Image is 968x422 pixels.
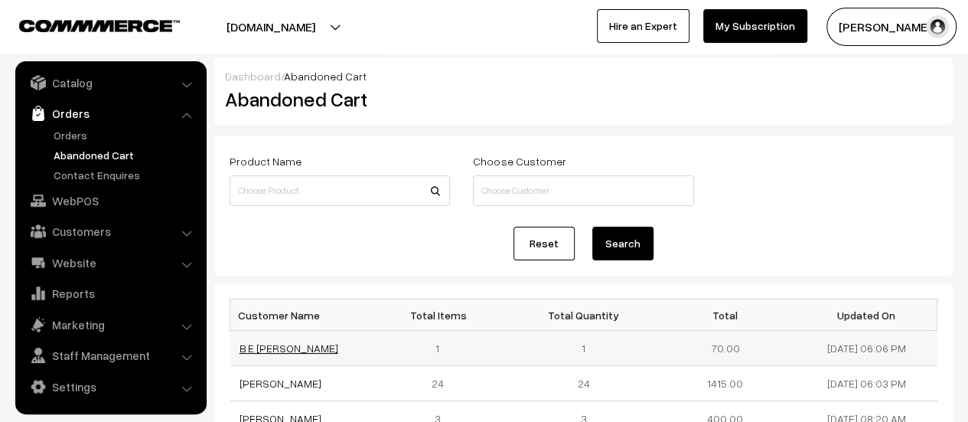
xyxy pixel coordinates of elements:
a: B E [PERSON_NAME] [240,342,338,355]
a: WebPOS [19,187,201,214]
img: COMMMERCE [19,20,180,31]
label: Choose Customer [473,153,565,169]
td: 1 [513,331,654,366]
th: Customer Name [230,299,372,331]
a: Orders [50,127,201,143]
span: Abandoned Cart [284,70,367,83]
td: 24 [371,366,513,401]
td: 70.00 [654,331,796,366]
input: Choose Product [230,175,450,206]
td: 24 [513,366,654,401]
td: 1415.00 [654,366,796,401]
h2: Abandoned Cart [225,87,448,111]
a: Customers [19,218,201,245]
td: [DATE] 06:06 PM [796,331,937,366]
label: Product Name [230,153,301,169]
a: Hire an Expert [597,9,689,43]
a: Catalog [19,69,201,97]
a: Marketing [19,311,201,339]
th: Total Quantity [513,299,654,331]
a: Orders [19,100,201,127]
button: [PERSON_NAME] [826,8,957,46]
input: Choose Customer [473,175,693,206]
div: / [225,68,942,84]
td: 1 [371,331,513,366]
button: [DOMAIN_NAME] [173,8,369,46]
a: Contact Enquires [50,167,201,183]
th: Total [654,299,796,331]
a: Abandoned Cart [50,147,201,163]
a: [PERSON_NAME] [240,377,321,390]
a: Reset [513,227,575,260]
a: My Subscription [703,9,807,43]
a: Website [19,249,201,276]
button: Search [592,227,653,260]
a: Settings [19,373,201,401]
th: Total Items [371,299,513,331]
a: COMMMERCE [19,15,153,34]
th: Updated On [796,299,937,331]
a: Reports [19,280,201,307]
a: Dashboard [225,70,281,83]
td: [DATE] 06:03 PM [796,366,937,401]
img: user [926,15,949,38]
a: Staff Management [19,342,201,369]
